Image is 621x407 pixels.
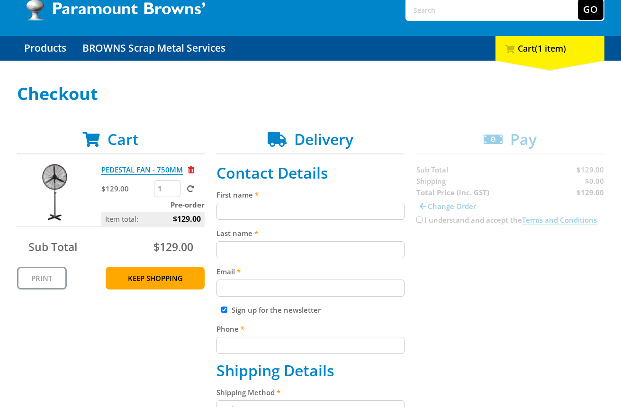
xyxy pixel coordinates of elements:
input: Please enter your last name. [216,241,405,258]
a: Keep Shopping [106,267,205,289]
a: Go to the BROWNS Scrap Metal Services page [75,36,233,61]
input: Please enter your first name. [216,203,405,220]
a: Remove from cart [188,165,194,174]
span: Sub Total [28,239,77,254]
p: $129.00 [101,183,152,194]
p: Item total: [101,212,205,226]
label: Sign up for the newsletter [232,305,321,315]
img: PEDESTAL FAN - 750MM [26,164,83,221]
h2: Shipping Details [216,362,405,380]
span: (1 item) [535,43,566,54]
input: Please enter your telephone number. [216,337,405,354]
label: Last name [216,227,405,239]
span: $129.00 [153,239,193,254]
h1: Checkout [17,84,604,103]
input: Please enter your email address. [216,280,405,297]
span: $129.00 [173,212,201,226]
label: First name [216,189,405,200]
label: Email [216,266,405,277]
span: Cart [108,129,139,149]
label: Shipping Method [216,387,405,398]
h2: Contact Details [216,164,405,182]
a: Go to the Products page [17,36,73,61]
a: Print [17,267,67,289]
p: Pre-order [101,199,205,210]
span: Delivery [294,129,353,149]
a: PEDESTAL FAN - 750MM [101,165,183,175]
label: Phone [216,323,405,335]
div: Cart [495,36,604,61]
